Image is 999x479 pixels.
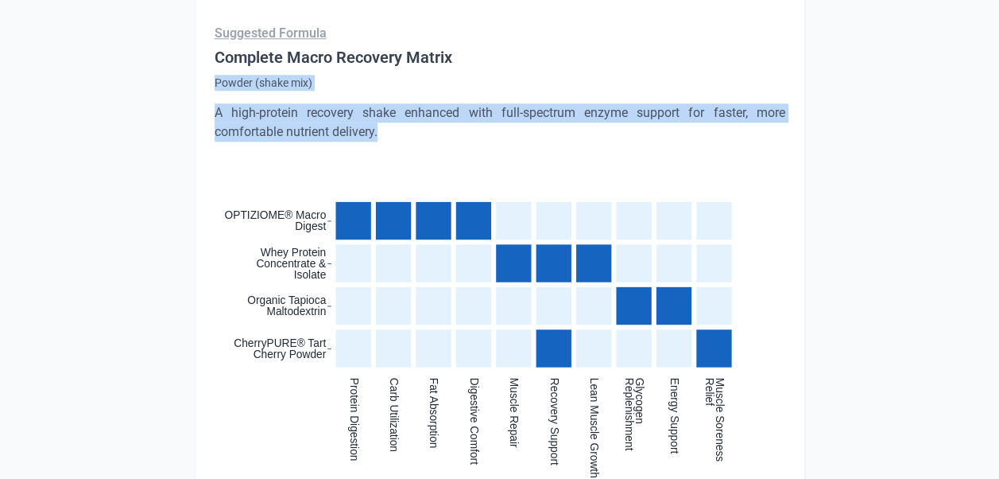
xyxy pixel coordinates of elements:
tspan: Organic Tapioca [247,294,326,306]
tspan: OPTIZIOME® Macro [224,209,326,221]
text: Recovery Support [548,378,560,465]
tspan: Replenishment [622,378,634,451]
tspan: Whey Protein [260,247,325,259]
text: Muscle Repair [508,378,520,448]
tspan: CherryPURE® Tart [234,337,326,349]
g: y-axis tick [327,221,331,349]
tspan: Maltodextrin [266,306,326,317]
h4: Complete Macro Recovery Matrix [215,46,785,68]
p: A high-protein recovery shake enhanced with full-spectrum enzyme support for faster, more comfort... [215,103,785,142]
g: y-axis tick label [224,209,326,360]
tspan: Isolate [293,268,326,280]
tspan: Concentrate & [256,258,326,270]
tspan: Glycogen [633,378,645,424]
tspan: Cherry Powder [253,348,326,360]
text: Digestive Comfort [467,378,479,465]
p: Powder (shake mix) [215,75,785,91]
text: Carb Utilization [387,378,399,452]
p: Suggested Formula [215,24,785,43]
tspan: Muscle Soreness [714,378,726,461]
text: Fat Absorption [428,378,439,449]
text: Energy Support [668,378,680,454]
g: x-axis tick label [347,378,726,478]
g: cell [335,202,731,368]
text: Protein Digestion [347,378,359,461]
tspan: Digest [295,220,326,232]
text: Lean Muscle Growth [587,378,599,478]
tspan: Relief [703,378,714,406]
